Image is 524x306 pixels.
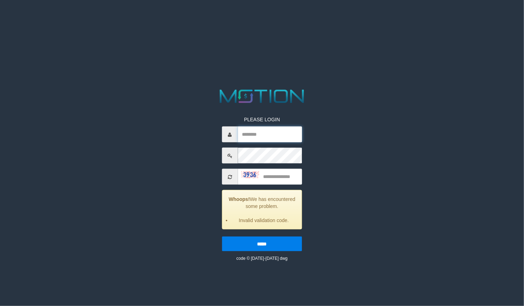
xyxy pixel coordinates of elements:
[236,256,287,261] small: code © [DATE]-[DATE] dwg
[229,196,250,202] strong: Whoops!
[241,171,259,178] img: captcha
[231,217,297,224] li: Invalid validation code.
[222,190,302,229] div: We has encountered some problem.
[222,116,302,123] p: PLEASE LOGIN
[216,87,308,105] img: MOTION_logo.png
